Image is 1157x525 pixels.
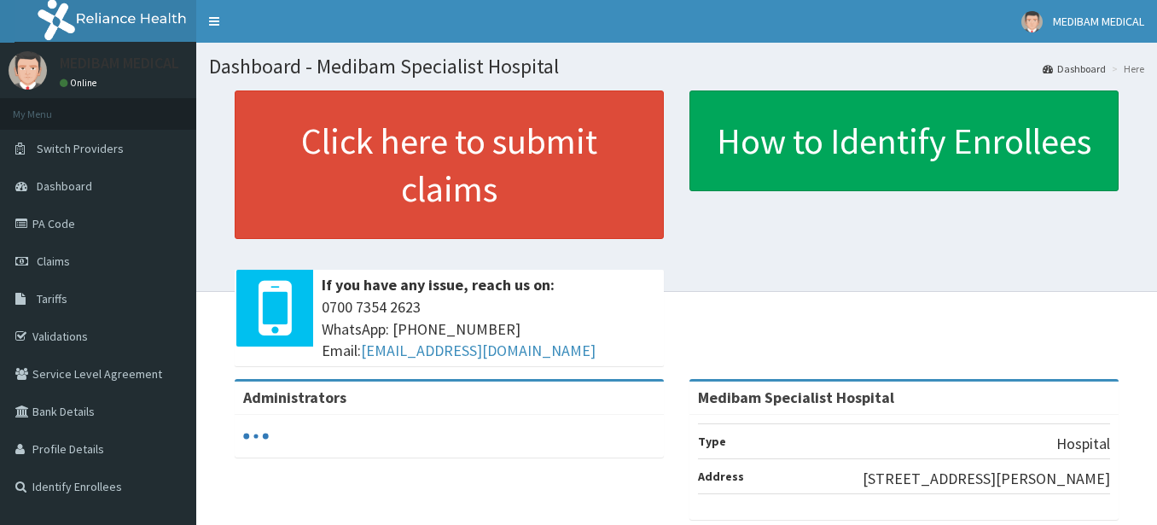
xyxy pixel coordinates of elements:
[1053,14,1144,29] span: MEDIBAM MEDICAL
[243,423,269,449] svg: audio-loading
[863,468,1110,490] p: [STREET_ADDRESS][PERSON_NAME]
[37,254,70,269] span: Claims
[37,291,67,306] span: Tariffs
[361,341,596,360] a: [EMAIL_ADDRESS][DOMAIN_NAME]
[209,55,1144,78] h1: Dashboard - Medibam Specialist Hospital
[37,141,124,156] span: Switch Providers
[60,77,101,89] a: Online
[60,55,179,71] p: MEDIBAM MEDICAL
[698,469,744,484] b: Address
[235,90,664,239] a: Click here to submit claims
[322,296,655,362] span: 0700 7354 2623 WhatsApp: [PHONE_NUMBER] Email:
[698,388,894,407] strong: Medibam Specialist Hospital
[1043,61,1106,76] a: Dashboard
[9,51,47,90] img: User Image
[243,388,346,407] b: Administrators
[1108,61,1144,76] li: Here
[1021,11,1043,32] img: User Image
[322,275,555,295] b: If you have any issue, reach us on:
[1056,433,1110,455] p: Hospital
[698,434,726,449] b: Type
[37,178,92,194] span: Dashboard
[689,90,1119,191] a: How to Identify Enrollees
